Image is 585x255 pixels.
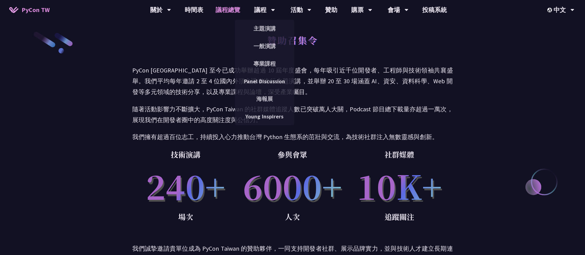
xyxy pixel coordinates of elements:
[132,104,453,125] p: 隨著活動影響力不斷擴大，PyCon Taiwan 的社群媒體追蹤人數已突破萬人大關，Podcast 節目總下載量亦超過一萬次，展現我們在開發者圈中的高度關注度與公信力。
[239,211,346,223] p: 人次
[346,161,453,211] p: 10K+
[3,2,56,18] a: PyCon TW
[9,7,19,13] img: Home icon of PyCon TW 2025
[132,65,453,97] p: PyCon [GEOGRAPHIC_DATA] 至今已成功舉辦超過 10 屆年度盛會，每年吸引近千位開發者、工程師與技術領袖共襄盛舉。我們平均每年邀請 2 至 4 位國內外頂尖講者進行主題演講，...
[132,131,453,142] p: 我們擁有超過百位志工，持續投入心力推動台灣 Python 生態系的茁壯與交流，為技術社群注入無數靈感與創新。
[239,161,346,211] p: 6000+
[132,211,239,223] p: 場次
[235,56,294,71] a: 專業課程
[132,148,239,161] p: 技術演講
[239,148,346,161] p: 參與會眾
[346,211,453,223] p: 追蹤關注
[235,39,294,53] a: 一般演講
[235,92,294,106] a: 海報展
[235,109,294,124] a: Young Inspirers
[132,161,239,211] p: 240+
[547,8,554,12] img: Locale Icon
[235,74,294,88] a: Panel Discussion
[235,21,294,36] a: 主題演講
[346,148,453,161] p: 社群媒體
[22,5,50,14] span: PyCon TW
